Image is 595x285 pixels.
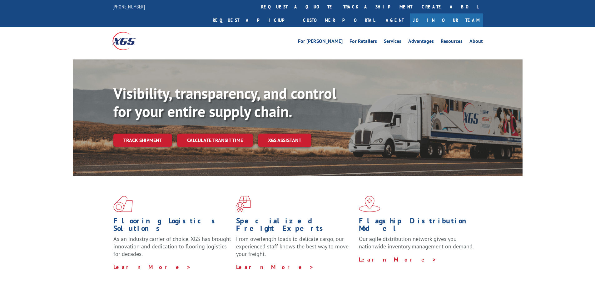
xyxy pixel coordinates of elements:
b: Visibility, transparency, and control for your entire supply chain. [113,84,336,121]
a: Join Our Team [410,13,483,27]
a: Learn More > [359,256,437,263]
a: XGS ASSISTANT [258,134,311,147]
a: Track shipment [113,134,172,147]
a: Learn More > [236,263,314,271]
img: xgs-icon-total-supply-chain-intelligence-red [113,196,133,212]
h1: Flagship Distribution Model [359,217,477,235]
img: xgs-icon-focused-on-flooring-red [236,196,251,212]
a: Request a pickup [208,13,298,27]
a: Resources [441,39,463,46]
span: As an industry carrier of choice, XGS has brought innovation and dedication to flooring logistics... [113,235,231,257]
a: Customer Portal [298,13,379,27]
a: Services [384,39,401,46]
a: For Retailers [350,39,377,46]
a: Calculate transit time [177,134,253,147]
p: From overlength loads to delicate cargo, our experienced staff knows the best way to move your fr... [236,235,354,263]
h1: Flooring Logistics Solutions [113,217,231,235]
a: About [469,39,483,46]
a: Agent [379,13,410,27]
a: [PHONE_NUMBER] [112,3,145,10]
a: For [PERSON_NAME] [298,39,343,46]
a: Learn More > [113,263,191,271]
a: Advantages [408,39,434,46]
span: Our agile distribution network gives you nationwide inventory management on demand. [359,235,474,250]
img: xgs-icon-flagship-distribution-model-red [359,196,380,212]
h1: Specialized Freight Experts [236,217,354,235]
